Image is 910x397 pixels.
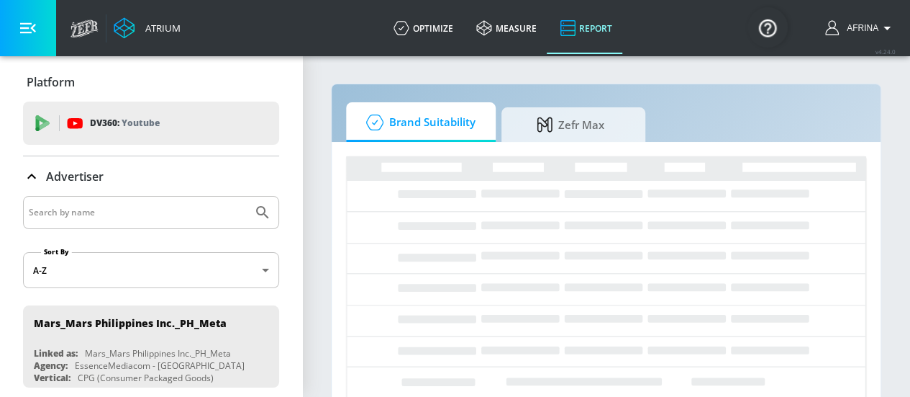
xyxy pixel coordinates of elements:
div: Platform [23,62,279,102]
input: Search by name [29,203,247,222]
div: Advertiser [23,156,279,197]
label: Sort By [41,247,72,257]
div: Mars_Mars Philippines Inc._PH_MetaLinked as:Mars_Mars Philippines Inc._PH_MetaAgency:EssenceMedia... [23,305,279,388]
a: optimize [382,2,465,54]
span: v 4.24.0 [875,48,896,55]
span: login as: afrina.zulkifli@essencemediacom.com [841,23,878,33]
div: DV360: Youtube [23,102,279,145]
p: Platform [27,74,75,90]
div: Agency: [34,360,68,372]
p: Advertiser [46,169,104,184]
span: Zefr Max [516,107,625,142]
div: CPG (Consumer Packaged Goods) [78,372,214,384]
a: measure [465,2,548,54]
p: Youtube [122,115,160,130]
div: Atrium [140,22,181,35]
p: DV360: [90,115,160,131]
div: Mars_Mars Philippines Inc._PH_Meta [34,316,227,330]
button: Open Resource Center [747,7,788,48]
button: Afrina [825,19,896,37]
div: Vertical: [34,372,70,384]
div: Mars_Mars Philippines Inc._PH_Meta [85,347,231,360]
div: A-Z [23,252,279,288]
a: Report [548,2,624,54]
span: Brand Suitability [360,105,476,140]
a: Atrium [114,17,181,39]
div: Linked as: [34,347,78,360]
div: EssenceMediacom - [GEOGRAPHIC_DATA] [75,360,245,372]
